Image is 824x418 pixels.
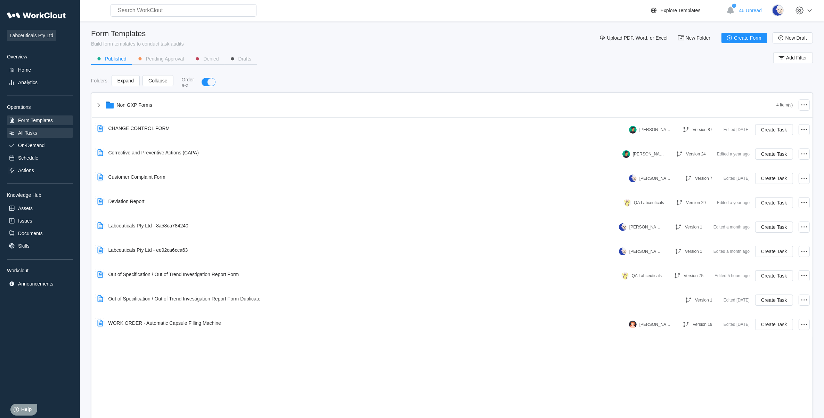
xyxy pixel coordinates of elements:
[91,29,184,38] div: Form Templates
[91,54,132,64] button: Published
[755,124,793,135] button: Create Task
[761,322,787,327] span: Create Task
[7,115,73,125] a: Form Templates
[18,243,30,249] div: Skills
[739,8,762,13] span: 46 Unread
[619,248,627,255] img: sheep.png
[724,126,750,134] div: Edited [DATE]
[686,200,706,205] div: Version 29
[7,216,73,226] a: Issues
[203,56,219,61] div: Denied
[91,41,184,47] div: Build form templates to conduct task audits
[112,75,140,86] button: Expand
[595,33,673,43] button: Upload PDF, Word, or Excel
[132,54,190,64] button: Pending Approval
[639,176,671,181] div: [PERSON_NAME]
[713,223,750,231] div: Edited a month ago
[7,192,73,198] div: Knowledge Hub
[650,6,723,15] a: Explore Templates
[695,176,712,181] div: Version 7
[776,103,793,107] div: 4 Item(s)
[18,281,53,287] div: Announcements
[761,273,787,278] span: Create Task
[7,78,73,87] a: Analytics
[621,272,629,280] img: giraffee.png
[633,152,664,156] div: [PERSON_NAME]
[639,322,671,327] div: [PERSON_NAME]
[685,249,702,254] div: Version 1
[685,225,702,230] div: Version 1
[755,295,793,306] button: Create Task
[761,127,787,132] span: Create Task
[623,199,631,207] img: giraffee.png
[18,206,33,211] div: Assets
[772,5,784,16] img: sheep.png
[18,118,53,123] div: Form Templates
[7,54,73,59] div: Overview
[686,35,711,40] span: New Folder
[7,140,73,150] a: On-Demand
[7,203,73,213] a: Assets
[238,56,251,61] div: Drafts
[7,279,73,289] a: Announcements
[629,249,661,254] div: [PERSON_NAME]
[18,155,38,161] div: Schedule
[661,8,701,13] div: Explore Templates
[761,249,787,254] span: Create Task
[108,150,199,155] div: Corrective and Preventive Actions (CAPA)
[761,200,787,205] span: Create Task
[18,80,38,85] div: Analytics
[108,272,239,277] div: Out of Specification / Out of Trend Investigation Report Form
[686,152,706,156] div: Version 24
[761,225,787,230] span: Create Task
[142,75,173,86] button: Collapse
[146,56,184,61] div: Pending Approval
[693,127,712,132] div: Version 87
[755,246,793,257] button: Create Task
[761,176,787,181] span: Create Task
[108,223,188,228] div: Labceuticals Pty Ltd - 8a58ca784240
[721,33,767,43] button: Create Form
[755,270,793,281] button: Create Task
[117,102,152,108] div: Non GXP Forms
[629,126,637,134] img: user.png
[108,174,165,180] div: Customer Complaint Form
[755,222,793,233] button: Create Task
[715,272,750,280] div: Edited 5 hours ago
[108,320,221,326] div: WORK ORDER - Automatic Capsule Filling Machine
[724,174,750,183] div: Edited [DATE]
[18,143,44,148] div: On-Demand
[91,78,109,83] div: Folders :
[673,33,716,43] button: New Folder
[755,319,793,330] button: Create Task
[755,148,793,160] button: Create Task
[786,55,807,60] span: Add Filter
[18,218,32,224] div: Issues
[148,78,167,83] span: Collapse
[105,56,127,61] div: Published
[717,150,750,158] div: Edited a year ago
[755,173,793,184] button: Create Task
[108,199,145,204] div: Deviation Report
[7,153,73,163] a: Schedule
[717,199,750,207] div: Edited a year ago
[724,296,750,304] div: Edited [DATE]
[713,247,750,256] div: Edited a month ago
[18,130,37,136] div: All Tasks
[225,54,257,64] button: Drafts
[18,231,43,236] div: Documents
[7,30,56,41] span: Labceuticals Pty Ltd
[18,67,31,73] div: Home
[639,127,671,132] div: [PERSON_NAME]
[634,200,664,205] div: QA Labceuticals
[632,273,662,278] div: QA Labceuticals
[108,296,261,302] div: Out of Specification / Out of Trend Investigation Report Form Duplicate
[629,175,637,182] img: sheep.png
[7,268,73,273] div: Workclout
[724,320,750,329] div: Edited [DATE]
[773,52,813,63] button: Add Filter
[734,35,761,40] span: Create Form
[7,241,73,251] a: Skills
[607,35,668,40] span: Upload PDF, Word, or Excel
